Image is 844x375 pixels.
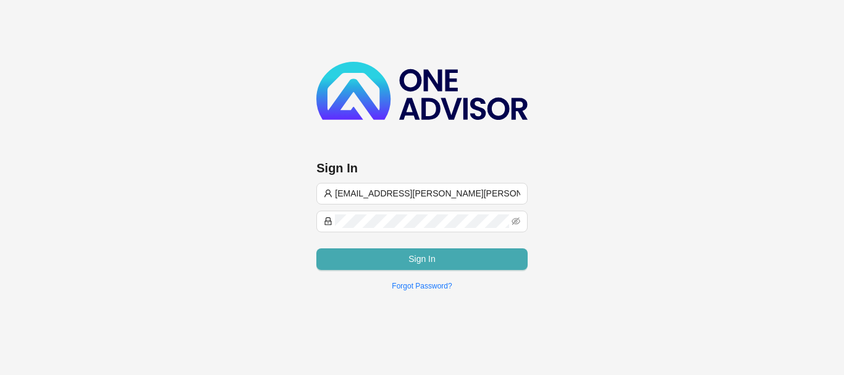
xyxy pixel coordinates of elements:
[316,159,528,177] h3: Sign In
[512,217,520,225] span: eye-invisible
[316,248,528,270] button: Sign In
[316,62,528,120] img: b89e593ecd872904241dc73b71df2e41-logo-dark.svg
[324,217,332,225] span: lock
[392,282,452,290] a: Forgot Password?
[324,189,332,198] span: user
[408,252,436,266] span: Sign In
[335,187,520,200] input: Username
